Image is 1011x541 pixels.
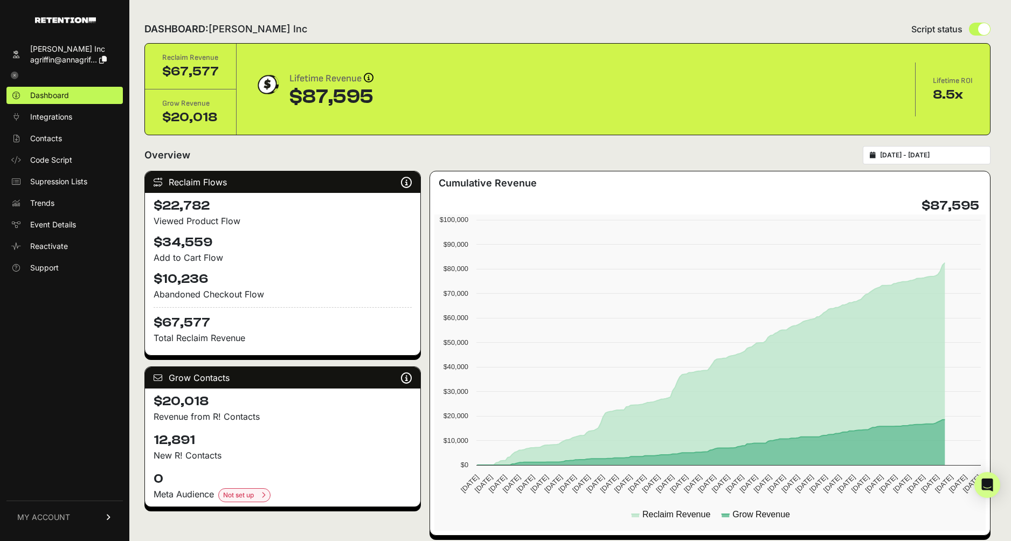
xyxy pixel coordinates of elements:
text: [DATE] [459,473,480,494]
div: $87,595 [289,86,373,108]
div: [PERSON_NAME] Inc [30,44,107,54]
text: [DATE] [835,473,856,494]
text: [DATE] [487,473,508,494]
div: Viewed Product Flow [154,214,412,227]
a: Contacts [6,130,123,147]
h3: Cumulative Revenue [439,176,537,191]
span: Trends [30,198,54,209]
p: Total Reclaim Revenue [154,331,412,344]
div: Add to Cart Flow [154,251,412,264]
text: Reclaim Revenue [642,510,710,519]
text: [DATE] [752,473,773,494]
text: $40,000 [443,363,468,371]
text: [DATE] [808,473,829,494]
h4: $10,236 [154,270,412,288]
div: Lifetime ROI [933,75,973,86]
span: Dashboard [30,90,69,101]
a: MY ACCOUNT [6,501,123,533]
text: [DATE] [877,473,898,494]
span: Support [30,262,59,273]
span: Event Details [30,219,76,230]
text: $0 [460,461,468,469]
text: [DATE] [822,473,843,494]
a: Trends [6,195,123,212]
text: [DATE] [919,473,940,494]
div: Meta Audience [154,488,412,502]
a: Integrations [6,108,123,126]
text: [DATE] [863,473,884,494]
span: [PERSON_NAME] Inc [209,23,307,34]
div: Reclaim Flows [145,171,420,193]
h4: $87,595 [922,197,979,214]
text: Grow Revenue [732,510,790,519]
text: [DATE] [738,473,759,494]
div: Abandoned Checkout Flow [154,288,412,301]
h4: $34,559 [154,234,412,251]
h4: 12,891 [154,432,412,449]
text: [DATE] [961,473,982,494]
a: Reactivate [6,238,123,255]
text: [DATE] [710,473,731,494]
h4: $20,018 [154,393,412,410]
a: Code Script [6,151,123,169]
h2: DASHBOARD: [144,22,307,37]
text: [DATE] [905,473,926,494]
div: $20,018 [162,109,219,126]
text: $60,000 [443,314,468,322]
span: Supression Lists [30,176,87,187]
span: Contacts [30,133,62,144]
h4: 0 [154,470,412,488]
div: Reclaim Revenue [162,52,219,63]
a: Event Details [6,216,123,233]
a: Supression Lists [6,173,123,190]
a: Support [6,259,123,276]
img: dollar-coin-05c43ed7efb7bc0c12610022525b4bbbb207c7efeef5aecc26f025e68dcafac9.png [254,71,281,98]
text: [DATE] [571,473,592,494]
text: [DATE] [849,473,870,494]
text: $70,000 [443,289,468,297]
span: MY ACCOUNT [17,512,70,523]
div: Open Intercom Messenger [974,472,1000,498]
text: [DATE] [654,473,675,494]
div: Grow Contacts [145,367,420,389]
text: [DATE] [682,473,703,494]
h4: $67,577 [154,307,412,331]
text: [DATE] [668,473,689,494]
span: Script status [911,23,962,36]
text: [DATE] [696,473,717,494]
text: $100,000 [439,216,468,224]
div: 8.5x [933,86,973,103]
a: [PERSON_NAME] Inc agriffin@annagrif... [6,40,123,68]
img: Retention.com [35,17,96,23]
text: $30,000 [443,387,468,396]
p: New R! Contacts [154,449,412,462]
text: [DATE] [766,473,787,494]
text: [DATE] [612,473,633,494]
text: $80,000 [443,265,468,273]
text: [DATE] [543,473,564,494]
text: $10,000 [443,436,468,445]
text: $20,000 [443,412,468,420]
div: Grow Revenue [162,98,219,109]
span: agriffin@annagrif... [30,55,97,64]
text: [DATE] [473,473,494,494]
text: [DATE] [515,473,536,494]
text: [DATE] [626,473,647,494]
text: [DATE] [724,473,745,494]
text: [DATE] [529,473,550,494]
h4: $22,782 [154,197,412,214]
text: [DATE] [794,473,815,494]
text: $90,000 [443,240,468,248]
div: $67,577 [162,63,219,80]
span: Reactivate [30,241,68,252]
span: Code Script [30,155,72,165]
p: Revenue from R! Contacts [154,410,412,423]
text: [DATE] [780,473,801,494]
text: [DATE] [933,473,954,494]
text: [DATE] [891,473,912,494]
span: Integrations [30,112,72,122]
text: [DATE] [598,473,619,494]
text: [DATE] [501,473,522,494]
div: Lifetime Revenue [289,71,373,86]
text: [DATE] [947,473,968,494]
